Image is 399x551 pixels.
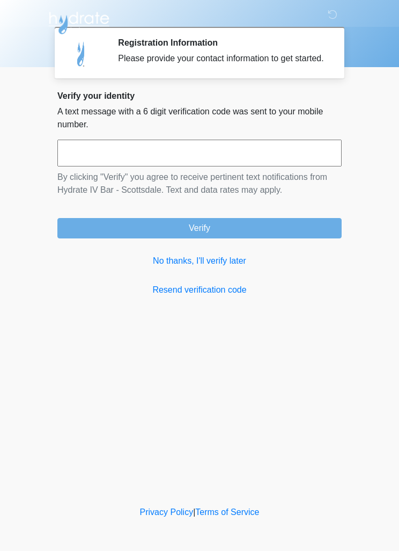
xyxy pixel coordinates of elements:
a: No thanks, I'll verify later [57,255,342,267]
button: Verify [57,218,342,238]
div: Please provide your contact information to get started. [118,52,326,65]
a: Terms of Service [195,508,259,517]
p: By clicking "Verify" you agree to receive pertinent text notifications from Hydrate IV Bar - Scot... [57,171,342,197]
a: | [193,508,195,517]
p: A text message with a 6 digit verification code was sent to your mobile number. [57,105,342,131]
a: Resend verification code [57,284,342,296]
img: Hydrate IV Bar - Scottsdale Logo [47,8,111,35]
h2: Verify your identity [57,91,342,101]
img: Agent Avatar [65,38,98,70]
a: Privacy Policy [140,508,194,517]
